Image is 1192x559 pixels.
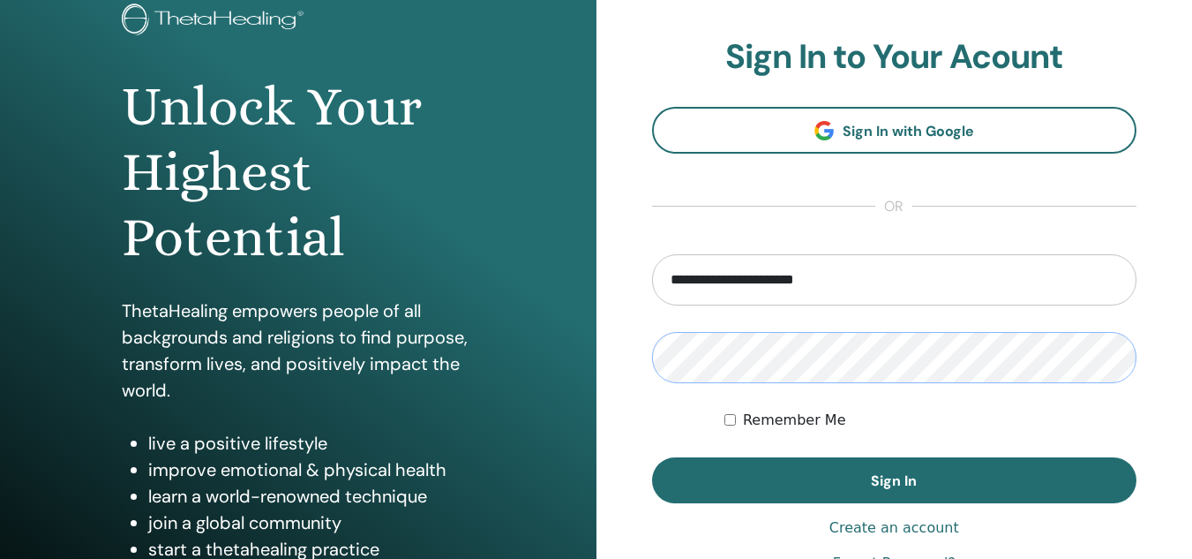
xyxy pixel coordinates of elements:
span: or [875,196,912,217]
li: live a positive lifestyle [148,430,475,457]
button: Sign In [652,457,1137,503]
span: Sign In [871,472,917,490]
a: Create an account [829,517,959,539]
label: Remember Me [743,410,846,431]
span: Sign In with Google [843,122,974,140]
h2: Sign In to Your Acount [652,37,1137,78]
p: ThetaHealing empowers people of all backgrounds and religions to find purpose, transform lives, a... [122,298,475,404]
li: improve emotional & physical health [148,457,475,483]
h1: Unlock Your Highest Potential [122,74,475,271]
li: join a global community [148,510,475,536]
div: Keep me authenticated indefinitely or until I manually logout [724,410,1136,431]
li: learn a world-renowned technique [148,483,475,510]
a: Sign In with Google [652,107,1137,154]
